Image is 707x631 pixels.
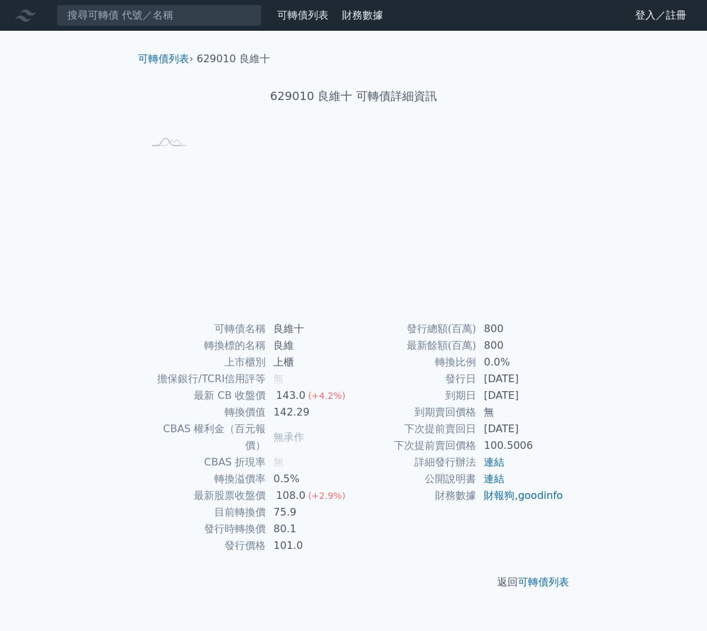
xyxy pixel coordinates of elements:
td: 發行日 [353,371,476,387]
td: 800 [476,337,564,354]
td: 發行價格 [143,537,266,554]
td: 良維 [266,337,353,354]
td: 目前轉換價 [143,504,266,521]
span: (+2.9%) [308,491,345,501]
span: 無 [273,373,284,385]
td: 無 [476,404,564,421]
td: 75.9 [266,504,353,521]
td: 100.5006 [476,437,564,454]
div: 143.0 [273,387,308,404]
input: 搜尋可轉債 代號／名稱 [56,4,262,26]
td: 80.1 [266,521,353,537]
td: 公開說明書 [353,471,476,487]
a: 可轉債列表 [277,9,328,21]
td: 轉換標的名稱 [143,337,266,354]
td: 上市櫃別 [143,354,266,371]
td: 發行總額(百萬) [353,321,476,337]
td: 轉換溢價率 [143,471,266,487]
a: goodinfo [518,489,563,501]
td: 財務數據 [353,487,476,504]
td: 可轉債名稱 [143,321,266,337]
li: 629010 良維十 [197,51,270,67]
td: 最新餘額(百萬) [353,337,476,354]
td: 上櫃 [266,354,353,371]
td: 142.29 [266,404,353,421]
a: 財務數據 [342,9,383,21]
span: 無 [273,456,284,468]
p: 返回 [128,575,579,590]
td: CBAS 權利金（百元報價） [143,421,266,454]
td: 發行時轉換價 [143,521,266,537]
li: › [138,51,193,67]
a: 登入／註冊 [625,5,697,26]
a: 可轉債列表 [138,53,189,65]
span: 無承作 [273,431,304,443]
span: (+4.2%) [308,391,345,401]
a: 連結 [484,456,504,468]
td: 0.5% [266,471,353,487]
td: 詳細發行辦法 [353,454,476,471]
a: 可轉債列表 [518,576,569,588]
h1: 629010 良維十 可轉債詳細資訊 [128,87,579,105]
td: 到期賣回價格 [353,404,476,421]
a: 財報狗 [484,489,515,501]
td: [DATE] [476,371,564,387]
td: [DATE] [476,421,564,437]
a: 連結 [484,473,504,485]
td: 0.0% [476,354,564,371]
td: 最新股票收盤價 [143,487,266,504]
td: 下次提前賣回日 [353,421,476,437]
td: 轉換價值 [143,404,266,421]
td: , [476,487,564,504]
td: 擔保銀行/TCRI信用評等 [143,371,266,387]
div: 108.0 [273,487,308,504]
td: 轉換比例 [353,354,476,371]
td: 800 [476,321,564,337]
td: 良維十 [266,321,353,337]
td: 下次提前賣回價格 [353,437,476,454]
td: 101.0 [266,537,353,554]
td: 最新 CB 收盤價 [143,387,266,404]
td: 到期日 [353,387,476,404]
td: CBAS 折現率 [143,454,266,471]
td: [DATE] [476,387,564,404]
